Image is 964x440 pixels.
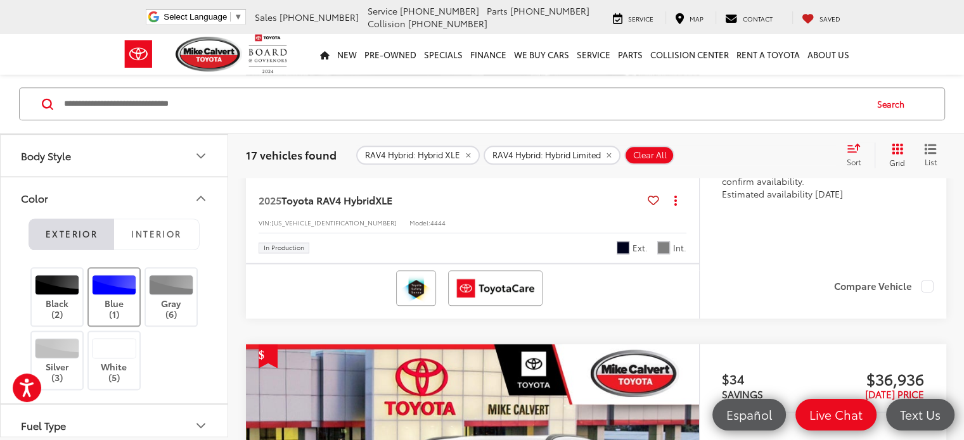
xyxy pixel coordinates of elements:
[722,162,924,200] div: Vehicle is in build phase. Contact dealer to confirm availability. Estimated availability [DATE]
[281,192,375,207] span: Toyota RAV4 Hybrid
[399,273,434,303] img: Toyota Safety Sense Mike Calvert Toyota Houston TX
[665,11,713,24] a: Map
[633,242,648,254] span: Ext.
[673,242,686,254] span: Int.
[356,146,480,165] button: remove RAV4%20Hybrid: Hybrid%20XLE
[259,192,281,207] span: 2025
[847,156,861,167] span: Sort
[451,273,540,303] img: ToyotaCare Mike Calvert Toyota Houston TX
[894,406,947,422] span: Text Us
[804,34,853,75] a: About Us
[280,11,359,23] span: [PHONE_NUMBER]
[617,241,629,254] span: Midnight Black Metallic
[743,14,773,23] span: Contact
[164,12,227,22] span: Select Language
[466,34,510,75] a: Finance
[487,4,508,17] span: Parts
[193,191,209,206] div: Color
[722,369,823,388] span: $34
[271,218,397,227] span: [US_VEHICLE_IDENTIFICATION_NUMBER]
[792,11,850,24] a: My Saved Vehicles
[234,12,242,22] span: ▼
[264,244,304,251] span: In Production
[865,88,923,120] button: Search
[400,4,479,17] span: [PHONE_NUMBER]
[230,12,231,22] span: ​
[1,177,229,218] button: ColorColor
[408,17,487,30] span: [PHONE_NUMBER]
[733,34,804,75] a: Rent a Toyota
[720,406,778,422] span: Español
[628,14,653,23] span: Service
[259,344,278,368] span: Get Price Drop Alert
[803,406,869,422] span: Live Chat
[246,147,337,162] span: 17 vehicles found
[131,229,181,240] span: Interior
[333,34,361,75] a: New
[823,369,924,388] span: $36,936
[89,275,140,320] label: Blue (1)
[722,387,763,401] span: SAVINGS
[865,387,924,401] span: [DATE] PRICE
[63,89,865,119] input: Search by Make, Model, or Keyword
[624,146,674,165] button: Clear All
[259,193,643,207] a: 2025Toyota RAV4 HybridXLE
[690,14,704,23] span: Map
[664,189,686,211] button: Actions
[889,157,905,168] span: Grid
[614,34,646,75] a: Parts
[115,34,162,75] img: Toyota
[21,192,48,204] div: Color
[840,142,875,168] button: Select sort value
[795,399,877,431] a: Live Chat
[430,218,446,227] span: 4444
[316,34,333,75] a: Home
[368,4,397,17] span: Service
[164,12,242,22] a: Select Language​
[259,218,271,227] span: VIN:
[1,135,229,176] button: Body StyleBody Style
[603,11,663,24] a: Service
[409,218,430,227] span: Model:
[510,34,573,75] a: WE BUY CARS
[146,275,197,320] label: Gray (6)
[32,338,83,383] label: Silver (3)
[886,399,954,431] a: Text Us
[875,142,915,168] button: Grid View
[716,11,782,24] a: Contact
[21,419,66,431] div: Fuel Type
[361,34,420,75] a: Pre-Owned
[420,34,466,75] a: Specials
[657,241,670,254] span: Ash Fabric
[484,146,620,165] button: remove RAV4%20Hybrid: Hybrid%20Limited
[492,150,601,160] span: RAV4 Hybrid: Hybrid Limited
[255,11,277,23] span: Sales
[674,195,676,205] span: dropdown dots
[819,14,840,23] span: Saved
[365,150,460,160] span: RAV4 Hybrid: Hybrid XLE
[176,37,243,72] img: Mike Calvert Toyota
[368,17,406,30] span: Collision
[712,399,786,431] a: Español
[834,280,934,292] label: Compare Vehicle
[510,4,589,17] span: [PHONE_NUMBER]
[375,192,392,207] span: XLE
[21,149,71,161] div: Body Style
[32,275,83,320] label: Black (2)
[89,338,140,383] label: White (5)
[193,148,209,163] div: Body Style
[646,34,733,75] a: Collision Center
[924,156,937,167] span: List
[193,418,209,433] div: Fuel Type
[633,150,667,160] span: Clear All
[573,34,614,75] a: Service
[915,142,946,168] button: List View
